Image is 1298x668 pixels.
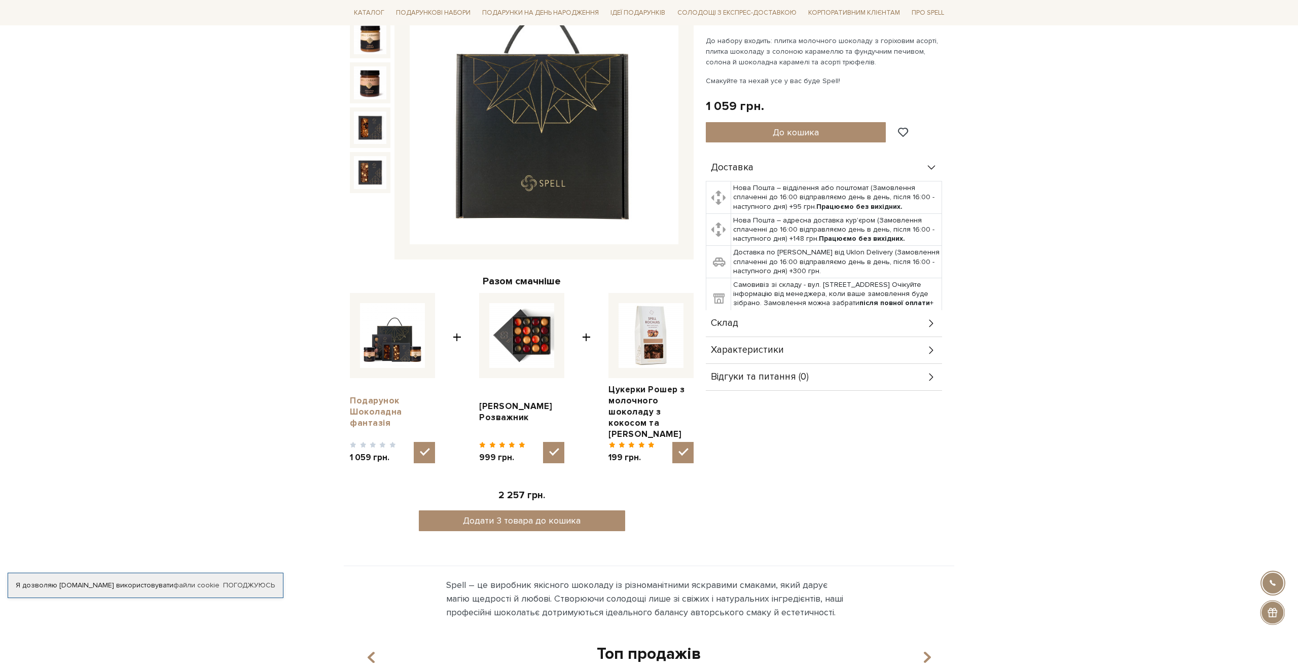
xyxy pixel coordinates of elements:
[706,98,764,114] div: 1 059 грн.
[804,5,904,21] a: Корпоративним клієнтам
[608,384,694,440] a: Цукерки Рошер з молочного шоколаду з кокосом та [PERSON_NAME]
[453,293,461,464] span: +
[350,395,435,429] a: Подарунок Шоколадна фантазія
[711,346,784,355] span: Характеристики
[479,452,525,463] span: 999 грн.
[354,66,386,99] img: Подарунок Шоколадна фантазія
[356,644,942,665] div: Топ продажів
[619,303,683,368] img: Цукерки Рошер з молочного шоколаду з кокосом та мигдалем
[354,156,386,189] img: Подарунок Шоколадна фантазія
[8,581,283,590] div: Я дозволяю [DOMAIN_NAME] використовувати
[816,202,903,211] b: Працюємо без вихідних.
[673,4,801,21] a: Солодощі з експрес-доставкою
[819,234,905,243] b: Працюємо без вихідних.
[773,127,819,138] span: До кошика
[446,578,852,619] div: Spell – це виробник якісного шоколаду із різноманітними яскравими смаками, який дарує магію щедро...
[350,452,396,463] span: 1 059 грн.
[479,401,564,423] a: [PERSON_NAME] Розважник
[173,581,220,589] a: файли cookie
[711,319,738,328] span: Склад
[731,278,942,320] td: Самовивіз зі складу - вул. [STREET_ADDRESS] Очікуйте інформацію від менеджера, коли ваше замовлен...
[606,5,669,21] a: Ідеї подарунків
[711,373,809,382] span: Відгуки та питання (0)
[419,510,625,531] button: Додати 3 товара до кошика
[498,490,545,501] span: 2 257 грн.
[731,246,942,278] td: Доставка по [PERSON_NAME] від Uklon Delivery (Замовлення сплаченні до 16:00 відправляємо день в д...
[859,299,930,307] b: після повної оплати
[731,181,942,214] td: Нова Пошта – відділення або поштомат (Замовлення сплаченні до 16:00 відправляємо день в день, піс...
[354,22,386,54] img: Подарунок Шоколадна фантазія
[908,5,948,21] a: Про Spell
[706,35,944,67] p: До набору входить: плитка молочного шоколаду з горіховим асорті, плитка шоколаду з солоною караме...
[392,5,475,21] a: Подарункові набори
[354,112,386,144] img: Подарунок Шоколадна фантазія
[608,452,655,463] span: 199 грн.
[478,5,603,21] a: Подарунки на День народження
[582,293,591,464] span: +
[350,275,694,288] div: Разом смачніше
[706,122,886,142] button: До кошика
[731,213,942,246] td: Нова Пошта – адресна доставка кур'єром (Замовлення сплаченні до 16:00 відправляємо день в день, п...
[350,5,388,21] a: Каталог
[489,303,554,368] img: Сет цукерок Розважник
[706,76,944,86] p: Смакуйте та нехай усе у вас буде Spell!
[360,303,425,368] img: Подарунок Шоколадна фантазія
[711,163,753,172] span: Доставка
[223,581,275,590] a: Погоджуюсь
